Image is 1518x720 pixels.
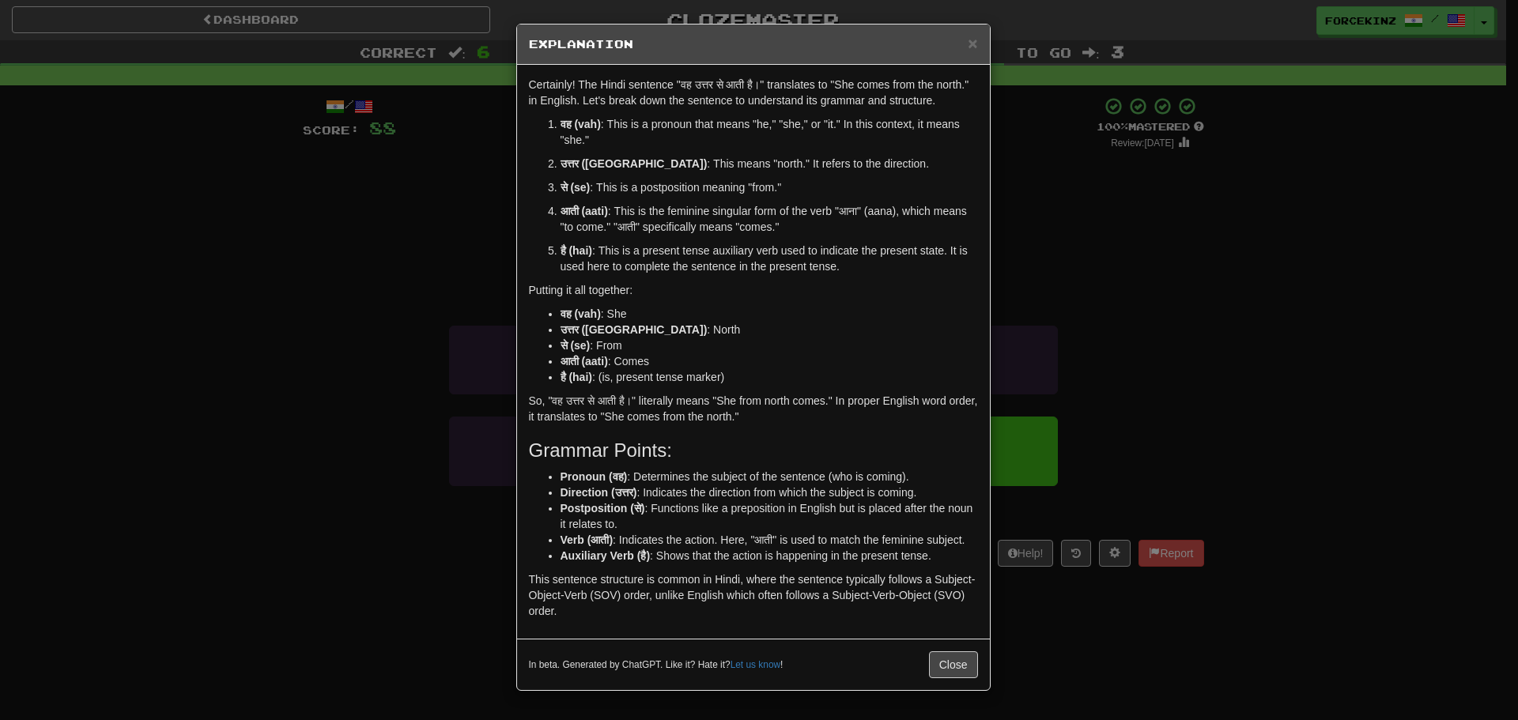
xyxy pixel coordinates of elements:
li: : Comes [561,353,978,369]
button: Close [929,651,978,678]
li: : Determines the subject of the sentence (who is coming). [561,469,978,484]
li: : Shows that the action is happening in the present tense. [561,548,978,564]
p: : This means "north." It refers to the direction. [561,156,978,172]
strong: Auxiliary Verb (है) [561,549,651,562]
strong: वह (vah) [561,118,601,130]
strong: Pronoun (वह) [561,470,628,483]
strong: है (hai) [561,371,592,383]
strong: से (se) [561,339,591,352]
p: : This is a present tense auxiliary verb used to indicate the present state. It is used here to c... [561,243,978,274]
li: : Functions like a preposition in English but is placed after the noun it relates to. [561,500,978,532]
li: : From [561,337,978,353]
strong: वह (vah) [561,307,601,320]
li: : Indicates the action. Here, "आती" is used to match the feminine subject. [561,532,978,548]
li: : (is, present tense marker) [561,369,978,385]
strong: है (hai) [561,244,592,257]
p: : This is the feminine singular form of the verb "आना" (aana), which means "to come." "आती" speci... [561,203,978,235]
strong: Direction (उत्तर) [561,486,637,499]
small: In beta. Generated by ChatGPT. Like it? Hate it? ! [529,658,784,672]
li: : North [561,322,978,337]
p: : This is a postposition meaning "from." [561,179,978,195]
strong: Postposition (से) [561,502,645,515]
strong: से (se) [561,181,591,194]
li: : She [561,306,978,322]
strong: उत्तर ([GEOGRAPHIC_DATA]) [561,323,708,336]
p: So, "वह उत्तर से आती है।" literally means "She from north comes." In proper English word order, i... [529,393,978,424]
strong: आती (aati) [561,205,608,217]
a: Let us know [731,659,780,670]
h3: Grammar Points: [529,440,978,461]
p: Certainly! The Hindi sentence "वह उत्तर से आती है।" translates to "She comes from the north." in ... [529,77,978,108]
p: : This is a pronoun that means "he," "she," or "it." In this context, it means "she." [561,116,978,148]
strong: उत्तर ([GEOGRAPHIC_DATA]) [561,157,708,170]
h5: Explanation [529,36,978,52]
p: This sentence structure is common in Hindi, where the sentence typically follows a Subject-Object... [529,571,978,619]
strong: Verb (आती) [561,533,614,546]
li: : Indicates the direction from which the subject is coming. [561,484,978,500]
button: Close [968,35,977,51]
span: × [968,34,977,52]
strong: आती (aati) [561,355,608,368]
p: Putting it all together: [529,282,978,298]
